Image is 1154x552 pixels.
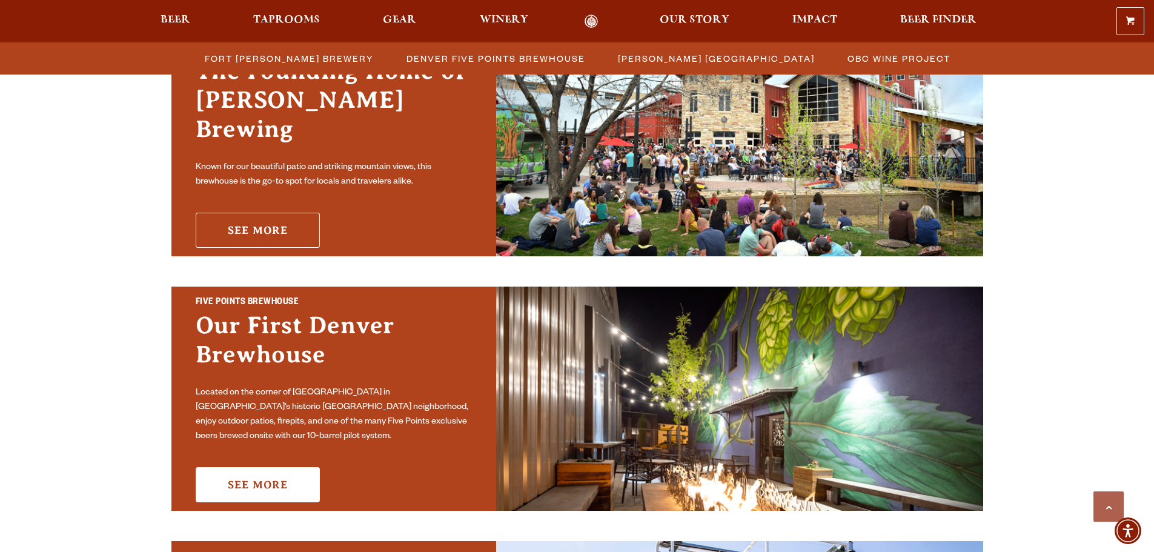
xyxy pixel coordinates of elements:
p: Known for our beautiful patio and striking mountain views, this brewhouse is the go-to spot for l... [196,161,472,190]
h3: Our First Denver Brewhouse [196,311,472,381]
span: Beer [161,15,190,25]
a: Fort [PERSON_NAME] Brewery [197,50,380,67]
a: Taprooms [245,15,328,28]
a: Gear [375,15,424,28]
a: Beer [153,15,198,28]
span: Beer Finder [900,15,977,25]
span: Denver Five Points Brewhouse [406,50,585,67]
a: See More [196,213,320,248]
a: Impact [784,15,845,28]
a: See More [196,467,320,502]
span: [PERSON_NAME] [GEOGRAPHIC_DATA] [618,50,815,67]
a: Beer Finder [892,15,984,28]
a: Our Story [652,15,737,28]
p: Located on the corner of [GEOGRAPHIC_DATA] in [GEOGRAPHIC_DATA]’s historic [GEOGRAPHIC_DATA] neig... [196,386,472,444]
span: Winery [480,15,528,25]
span: Impact [792,15,837,25]
div: Accessibility Menu [1115,517,1141,544]
h3: The Founding Home of [PERSON_NAME] Brewing [196,56,472,156]
a: Denver Five Points Brewhouse [399,50,591,67]
img: Promo Card Aria Label' [496,287,983,511]
h2: Five Points Brewhouse [196,295,472,311]
a: Scroll to top [1093,491,1124,522]
span: Our Story [660,15,729,25]
a: OBC Wine Project [840,50,957,67]
a: [PERSON_NAME] [GEOGRAPHIC_DATA] [611,50,821,67]
span: OBC Wine Project [847,50,950,67]
span: Fort [PERSON_NAME] Brewery [205,50,374,67]
a: Winery [472,15,536,28]
span: Gear [383,15,416,25]
img: Fort Collins Brewery & Taproom' [496,32,983,256]
span: Taprooms [253,15,320,25]
a: Odell Home [569,15,614,28]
